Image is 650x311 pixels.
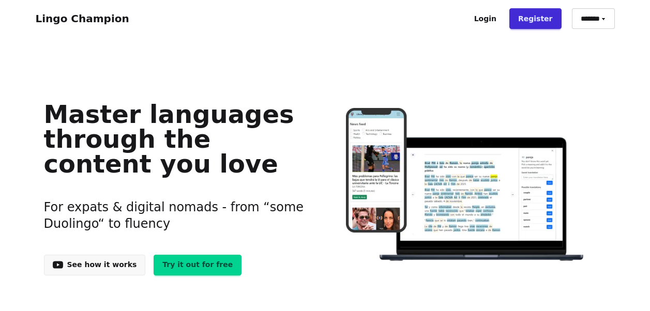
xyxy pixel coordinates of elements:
[154,255,241,275] a: Try it out for free
[509,8,562,29] a: Register
[44,102,309,176] h1: Master languages through the content you love
[325,108,606,262] img: Learn languages online
[44,255,146,275] a: See how it works
[44,186,309,244] h3: For expats & digital nomads - from “some Duolingo“ to fluency
[465,8,505,29] a: Login
[36,12,129,25] a: Lingo Champion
